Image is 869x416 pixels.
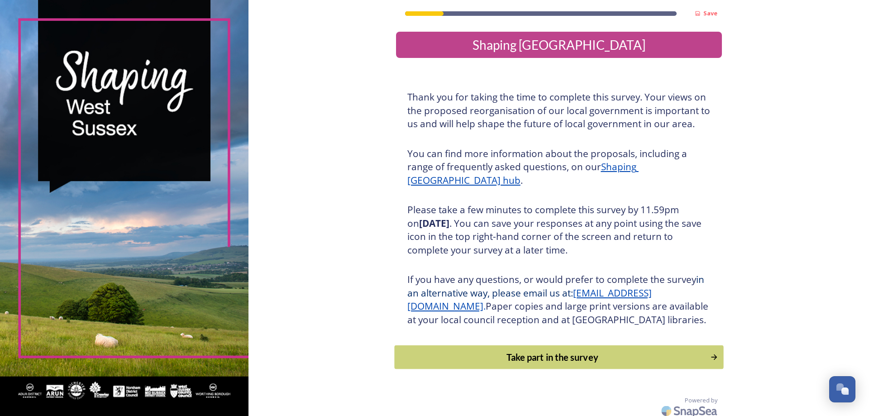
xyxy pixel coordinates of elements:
a: [EMAIL_ADDRESS][DOMAIN_NAME] [407,287,652,313]
span: in an alternative way, please email us at: [407,273,707,299]
button: Open Chat [829,376,855,402]
h3: Please take a few minutes to complete this survey by 11.59pm on . You can save your responses at ... [407,203,711,257]
button: Continue [394,345,723,369]
strong: [DATE] [419,217,449,230]
h3: You can find more information about the proposals, including a range of frequently asked question... [407,147,711,187]
div: Shaping [GEOGRAPHIC_DATA] [400,35,718,54]
span: Powered by [685,396,717,405]
a: Shaping [GEOGRAPHIC_DATA] hub [407,160,639,186]
h3: If you have any questions, or would prefer to complete the survey Paper copies and large print ve... [407,273,711,326]
div: Take part in the survey [399,350,705,364]
strong: Save [703,9,717,17]
span: . [483,300,486,312]
h3: Thank you for taking the time to complete this survey. Your views on the proposed reorganisation ... [407,91,711,131]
